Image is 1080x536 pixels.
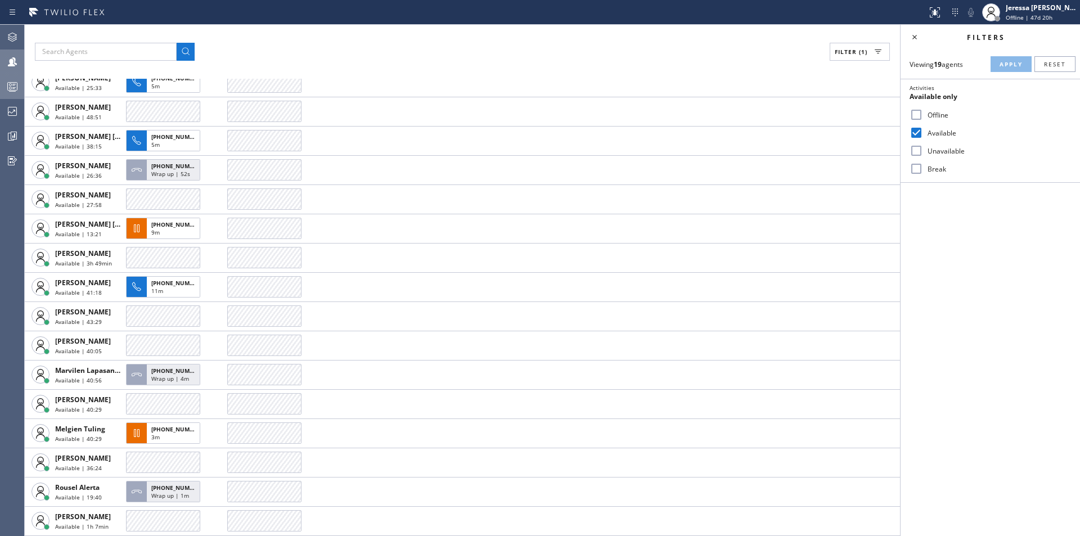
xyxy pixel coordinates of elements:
[55,512,111,521] span: [PERSON_NAME]
[151,82,160,90] span: 5m
[835,48,867,56] span: Filter (1)
[35,43,177,61] input: Search Agents
[55,424,105,434] span: Melgien Tuling
[55,376,102,384] span: Available | 40:56
[126,68,204,96] button: [PHONE_NUMBER]5m
[55,132,168,141] span: [PERSON_NAME] [PERSON_NAME]
[923,146,1071,156] label: Unavailable
[126,361,204,389] button: [PHONE_NUMBER]Wrap up | 4m
[55,259,112,267] span: Available | 3h 49min
[923,110,1071,120] label: Offline
[126,156,204,184] button: [PHONE_NUMBER]Wrap up | 52s
[55,84,102,92] span: Available | 25:33
[126,127,204,155] button: [PHONE_NUMBER]5m
[923,164,1071,174] label: Break
[55,190,111,200] span: [PERSON_NAME]
[55,435,102,443] span: Available | 40:29
[151,220,202,228] span: [PHONE_NUMBER]
[55,483,100,492] span: Rousel Alerta
[126,419,204,447] button: [PHONE_NUMBER]3m
[55,523,109,530] span: Available | 1h 7min
[151,228,160,236] span: 9m
[55,161,111,170] span: [PERSON_NAME]
[967,33,1005,42] span: Filters
[923,128,1071,138] label: Available
[55,307,111,317] span: [PERSON_NAME]
[55,230,102,238] span: Available | 13:21
[55,493,102,501] span: Available | 19:40
[55,249,111,258] span: [PERSON_NAME]
[910,92,957,101] span: Available only
[55,201,102,209] span: Available | 27:58
[151,141,160,148] span: 5m
[151,375,189,382] span: Wrap up | 4m
[55,406,102,413] span: Available | 40:29
[151,170,190,178] span: Wrap up | 52s
[1006,3,1077,12] div: Jeressa [PERSON_NAME]
[55,318,102,326] span: Available | 43:29
[1006,13,1052,21] span: Offline | 47d 20h
[151,287,163,295] span: 11m
[151,279,202,287] span: [PHONE_NUMBER]
[126,214,204,242] button: [PHONE_NUMBER]9m
[55,278,111,287] span: [PERSON_NAME]
[55,395,111,404] span: [PERSON_NAME]
[1034,56,1075,72] button: Reset
[126,273,204,301] button: [PHONE_NUMBER]11m
[55,453,111,463] span: [PERSON_NAME]
[934,60,942,69] strong: 19
[55,366,123,375] span: Marvilen Lapasanda
[55,102,111,112] span: [PERSON_NAME]
[55,113,102,121] span: Available | 48:51
[910,84,1071,92] div: Activities
[151,162,202,170] span: [PHONE_NUMBER]
[1044,60,1066,68] span: Reset
[55,172,102,179] span: Available | 26:36
[1000,60,1023,68] span: Apply
[991,56,1032,72] button: Apply
[55,219,188,229] span: [PERSON_NAME] [PERSON_NAME] Dahil
[55,142,102,150] span: Available | 38:15
[151,484,202,492] span: [PHONE_NUMBER]
[151,492,189,499] span: Wrap up | 1m
[55,336,111,346] span: [PERSON_NAME]
[151,133,202,141] span: [PHONE_NUMBER]
[55,347,102,355] span: Available | 40:05
[55,289,102,296] span: Available | 41:18
[151,433,160,441] span: 3m
[55,464,102,472] span: Available | 36:24
[963,4,979,20] button: Mute
[126,478,204,506] button: [PHONE_NUMBER]Wrap up | 1m
[151,367,202,375] span: [PHONE_NUMBER]
[151,425,202,433] span: [PHONE_NUMBER]
[830,43,890,61] button: Filter (1)
[910,60,963,69] span: Viewing agents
